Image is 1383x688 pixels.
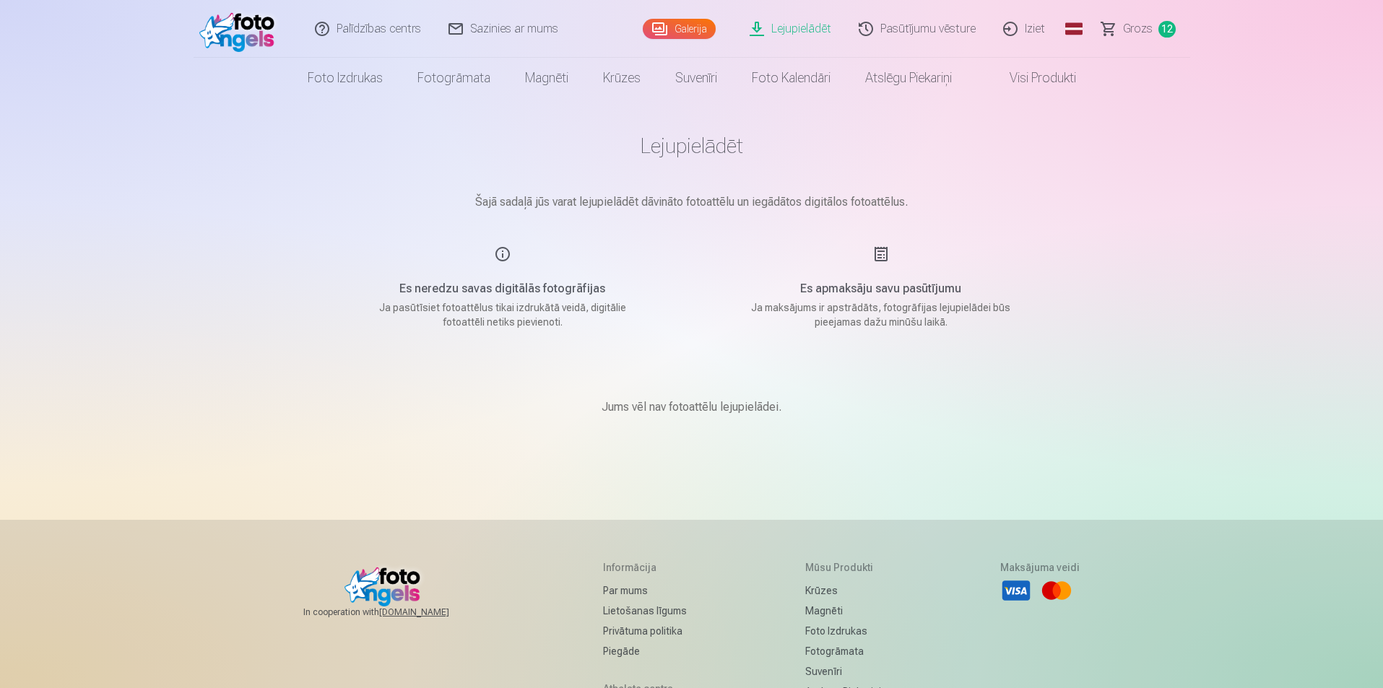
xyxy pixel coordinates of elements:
a: Suvenīri [805,661,881,682]
a: Fotogrāmata [400,58,508,98]
a: Foto izdrukas [290,58,400,98]
h5: Maksājuma veidi [1000,560,1080,575]
h5: Es neredzu savas digitālās fotogrāfijas [365,280,640,297]
a: Foto izdrukas [805,621,881,641]
a: Visi produkti [969,58,1093,98]
p: Ja maksājums ir apstrādāts, fotogrāfijas lejupielādei būs pieejamas dažu minūšu laikā. [744,300,1018,329]
a: Krūzes [586,58,658,98]
h5: Informācija [603,560,687,575]
h5: Es apmaksāju savu pasūtījumu [744,280,1018,297]
li: Visa [1000,575,1032,606]
a: Magnēti [805,601,881,621]
a: Foto kalendāri [734,58,848,98]
span: 12 [1158,21,1176,38]
a: Par mums [603,580,687,601]
li: Mastercard [1041,575,1072,606]
span: Grozs [1123,20,1153,38]
a: Magnēti [508,58,586,98]
a: Krūzes [805,580,881,601]
a: Galerija [643,19,716,39]
a: Lietošanas līgums [603,601,687,621]
span: In cooperation with [303,606,484,618]
a: Suvenīri [658,58,734,98]
a: [DOMAIN_NAME] [379,606,484,618]
h1: Lejupielādēt [331,133,1053,159]
a: Fotogrāmata [805,641,881,661]
img: /fa1 [199,6,282,52]
a: Piegāde [603,641,687,661]
p: Jums vēl nav fotoattēlu lejupielādei. [602,399,781,416]
p: Ja pasūtīsiet fotoattēlus tikai izdrukātā veidā, digitālie fotoattēli netiks pievienoti. [365,300,640,329]
h5: Mūsu produkti [805,560,881,575]
a: Privātuma politika [603,621,687,641]
a: Atslēgu piekariņi [848,58,969,98]
p: Šajā sadaļā jūs varat lejupielādēt dāvināto fotoattēlu un iegādātos digitālos fotoattēlus. [331,193,1053,211]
